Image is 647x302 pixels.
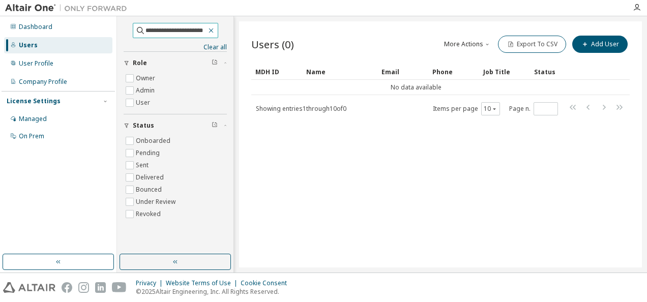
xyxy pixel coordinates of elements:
[19,23,52,31] div: Dashboard
[136,147,162,159] label: Pending
[255,64,298,80] div: MDH ID
[241,279,293,287] div: Cookie Consent
[19,59,53,68] div: User Profile
[256,104,346,113] span: Showing entries 1 through 10 of 0
[124,52,227,74] button: Role
[78,282,89,293] img: instagram.svg
[136,279,166,287] div: Privacy
[95,282,106,293] img: linkedin.svg
[166,279,241,287] div: Website Terms of Use
[251,80,581,95] td: No data available
[534,64,577,80] div: Status
[124,114,227,137] button: Status
[7,97,61,105] div: License Settings
[136,159,151,171] label: Sent
[498,36,566,53] button: Export To CSV
[133,122,154,130] span: Status
[19,41,38,49] div: Users
[136,208,163,220] label: Revoked
[433,102,500,115] span: Items per page
[443,36,492,53] button: More Actions
[509,102,558,115] span: Page n.
[136,184,164,196] label: Bounced
[432,64,475,80] div: Phone
[136,171,166,184] label: Delivered
[136,97,152,109] label: User
[136,196,178,208] label: Under Review
[133,59,147,67] span: Role
[62,282,72,293] img: facebook.svg
[136,135,172,147] label: Onboarded
[19,115,47,123] div: Managed
[3,282,55,293] img: altair_logo.svg
[136,72,157,84] label: Owner
[306,64,373,80] div: Name
[483,64,526,80] div: Job Title
[484,105,497,113] button: 10
[212,59,218,67] span: Clear filter
[19,78,67,86] div: Company Profile
[212,122,218,130] span: Clear filter
[19,132,44,140] div: On Prem
[5,3,132,13] img: Altair One
[572,36,628,53] button: Add User
[136,287,293,296] p: © 2025 Altair Engineering, Inc. All Rights Reserved.
[124,43,227,51] a: Clear all
[136,84,157,97] label: Admin
[381,64,424,80] div: Email
[112,282,127,293] img: youtube.svg
[251,37,294,51] span: Users (0)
